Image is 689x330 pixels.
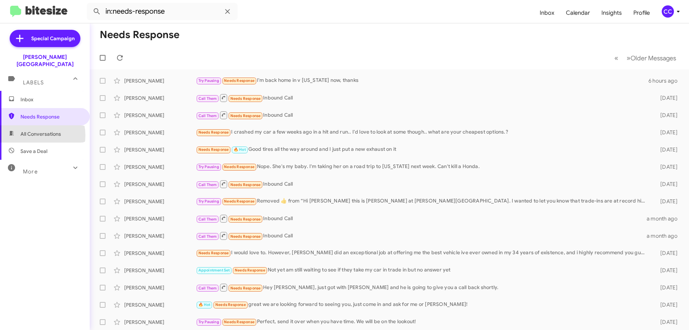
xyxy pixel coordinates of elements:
nav: Page navigation example [610,51,680,65]
div: Inbound Call [196,214,647,223]
input: Search [87,3,238,20]
div: 6 hours ago [648,77,683,84]
span: Needs Response [230,217,261,222]
div: Inbound Call [196,231,647,240]
span: Needs Response [215,302,246,307]
span: Needs Response [198,147,229,152]
div: [PERSON_NAME] [124,94,196,102]
span: Needs Response [198,130,229,135]
span: Needs Response [224,320,254,324]
span: Needs Response [230,182,261,187]
span: Try Pausing [198,164,219,169]
button: Next [622,51,680,65]
div: Not yet am still waiting to see if they take my car in trade in but no answer yet [196,266,649,274]
span: Needs Response [224,199,254,204]
span: « [614,54,618,62]
div: [PERSON_NAME] [124,112,196,119]
span: Try Pausing [198,78,219,83]
span: Try Pausing [198,320,219,324]
div: [PERSON_NAME] [124,146,196,153]
a: Calendar [560,3,596,23]
div: [DATE] [649,301,683,308]
div: [PERSON_NAME] [124,301,196,308]
span: Needs Response [198,251,229,255]
div: I'm back home in v [US_STATE] now, thanks [196,76,648,85]
div: Inbound Call [196,111,649,120]
div: [PERSON_NAME] [124,163,196,171]
div: [DATE] [649,181,683,188]
span: » [627,54,631,62]
div: [DATE] [649,112,683,119]
span: Older Messages [631,54,676,62]
span: Call Them [198,286,217,291]
div: [PERSON_NAME] [124,181,196,188]
span: Needs Response [224,164,254,169]
a: Inbox [534,3,560,23]
div: Nope. She's my baby. I'm taking her on a road trip to [US_STATE] next week. Can't kill a Honda. [196,163,649,171]
div: [PERSON_NAME] [124,198,196,205]
div: [PERSON_NAME] [124,215,196,222]
a: Insights [596,3,628,23]
span: 🔥 Hot [198,302,211,307]
button: CC [656,5,681,18]
div: great we are looking forward to seeing you, just come in and ask for me or [PERSON_NAME]! [196,301,649,309]
div: [DATE] [649,198,683,205]
div: [PERSON_NAME] [124,319,196,326]
span: Needs Response [20,113,81,120]
span: Needs Response [230,113,261,118]
button: Previous [610,51,623,65]
div: [PERSON_NAME] [124,267,196,274]
span: All Conversations [20,130,61,138]
div: [DATE] [649,146,683,153]
span: Special Campaign [31,35,75,42]
span: Call Them [198,234,217,239]
span: Appointment Set [198,268,230,273]
span: Labels [23,79,44,86]
a: Profile [628,3,656,23]
div: Inbound Call [196,180,649,189]
span: Call Them [198,113,217,118]
span: Inbox [20,96,81,103]
div: [DATE] [649,129,683,136]
div: [DATE] [649,267,683,274]
span: Call Them [198,217,217,222]
span: Try Pausing [198,199,219,204]
div: Perfect, send it over when you have time. We will be on the lookout! [196,318,649,326]
span: 🔥 Hot [234,147,246,152]
div: [DATE] [649,250,683,257]
span: Needs Response [230,286,261,291]
div: [DATE] [649,319,683,326]
span: Save a Deal [20,148,47,155]
div: I would love to. However, [PERSON_NAME] did an exceptional job at offering me the best vehicle iv... [196,249,649,257]
div: a month ago [647,215,683,222]
span: Needs Response [235,268,265,273]
div: a month ago [647,232,683,240]
div: Hey [PERSON_NAME], just got with [PERSON_NAME] and he is going to give you a call back shortly. [196,283,649,292]
div: CC [662,5,674,18]
span: Needs Response [224,78,254,83]
a: Special Campaign [10,30,80,47]
div: [PERSON_NAME] [124,250,196,257]
div: I crashed my car a few weeks ago in a hit and run.. I'd love to look at some though.. what are yo... [196,128,649,136]
h1: Needs Response [100,29,179,41]
div: [PERSON_NAME] [124,77,196,84]
span: Needs Response [230,234,261,239]
div: [DATE] [649,94,683,102]
div: [DATE] [649,163,683,171]
span: Call Them [198,96,217,101]
span: Call Them [198,182,217,187]
div: Good tires all the way around and I just put a new exhaust on it [196,145,649,154]
div: [PERSON_NAME] [124,232,196,240]
span: Needs Response [230,96,261,101]
span: More [23,168,38,175]
div: [PERSON_NAME] [124,129,196,136]
div: [PERSON_NAME] [124,284,196,291]
div: Inbound Call [196,93,649,102]
div: Removed ‌👍‌ from “ Hi [PERSON_NAME] this is [PERSON_NAME] at [PERSON_NAME][GEOGRAPHIC_DATA]. I wa... [196,197,649,205]
div: [DATE] [649,284,683,291]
